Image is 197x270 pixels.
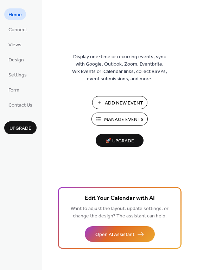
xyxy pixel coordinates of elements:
[8,11,22,19] span: Home
[8,56,24,64] span: Design
[95,231,134,238] span: Open AI Assistant
[8,26,27,34] span: Connect
[92,96,147,109] button: Add New Event
[72,53,167,83] span: Display one-time or recurring events, sync with Google, Outlook, Zoom, Eventbrite, Wix Events or ...
[96,134,144,147] button: 🚀 Upgrade
[4,99,37,110] a: Contact Us
[8,72,27,79] span: Settings
[4,121,37,134] button: Upgrade
[4,8,26,20] a: Home
[91,113,148,126] button: Manage Events
[4,39,26,50] a: Views
[71,204,169,221] span: Want to adjust the layout, update settings, or change the design? The assistant can help.
[4,23,31,35] a: Connect
[8,41,21,49] span: Views
[4,69,31,80] a: Settings
[105,100,143,107] span: Add New Event
[100,136,139,146] span: 🚀 Upgrade
[9,125,31,132] span: Upgrade
[8,102,32,109] span: Contact Us
[4,54,28,65] a: Design
[104,116,144,123] span: Manage Events
[85,194,155,203] span: Edit Your Calendar with AI
[8,87,19,94] span: Form
[4,84,24,95] a: Form
[85,226,155,242] button: Open AI Assistant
